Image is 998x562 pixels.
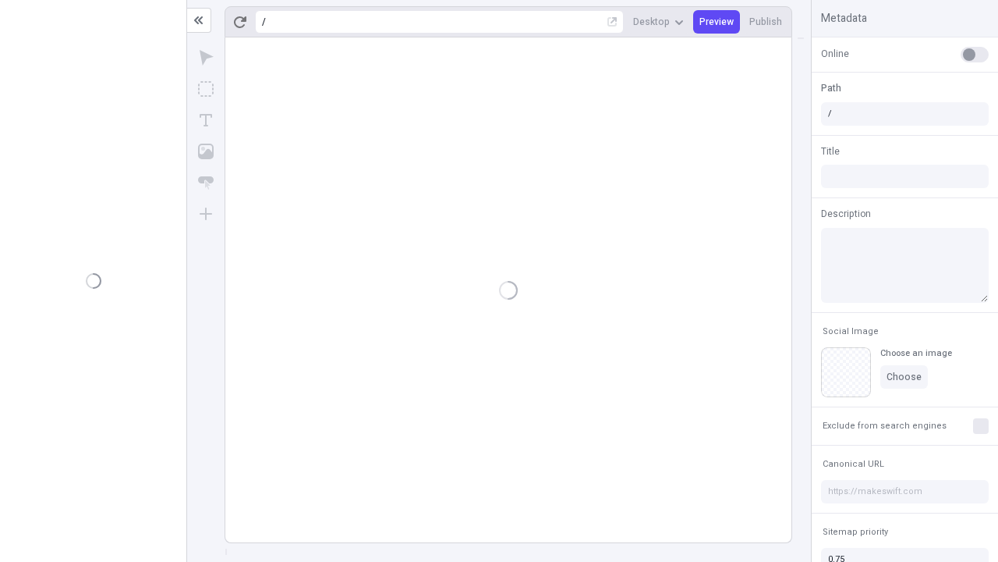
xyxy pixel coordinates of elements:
button: Button [192,169,220,197]
button: Text [192,106,220,134]
div: Choose an image [880,347,952,359]
span: Desktop [633,16,670,28]
div: / [262,16,266,28]
button: Social Image [819,322,882,341]
span: Title [821,144,840,158]
span: Online [821,47,849,61]
button: Sitemap priority [819,523,891,542]
button: Box [192,75,220,103]
button: Publish [743,10,788,34]
span: Canonical URL [823,458,884,470]
span: Choose [887,371,922,383]
button: Desktop [627,10,690,34]
button: Preview [693,10,740,34]
span: Exclude from search engines [823,420,947,432]
span: Description [821,207,871,221]
input: https://makeswift.com [821,480,989,503]
button: Choose [880,365,928,389]
button: Canonical URL [819,455,887,474]
button: Image [192,137,220,165]
span: Path [821,81,841,95]
span: Publish [749,16,782,28]
span: Preview [699,16,734,28]
button: Exclude from search engines [819,417,950,436]
span: Sitemap priority [823,526,888,538]
span: Social Image [823,325,879,337]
